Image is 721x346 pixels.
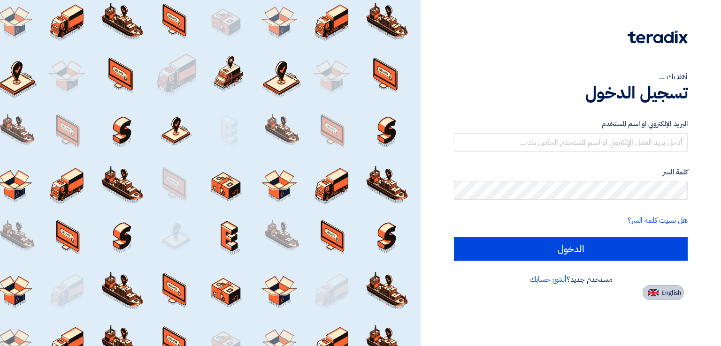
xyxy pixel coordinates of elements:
label: كلمة السر [454,167,688,178]
span: English [661,290,681,296]
input: أدخل بريد العمل الإلكتروني او اسم المستخدم الخاص بك ... [454,133,688,152]
img: Teradix logo [628,30,688,44]
img: en-US.png [648,289,659,296]
label: البريد الإلكتروني او اسم المستخدم [454,119,688,129]
a: هل نسيت كلمة السر؟ [628,215,688,226]
div: أهلا بك ... [454,71,688,83]
button: English [643,285,684,300]
h1: تسجيل الدخول [454,83,688,103]
div: مستخدم جديد؟ [454,274,688,285]
a: أنشئ حسابك [529,274,567,285]
input: الدخول [454,237,688,261]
